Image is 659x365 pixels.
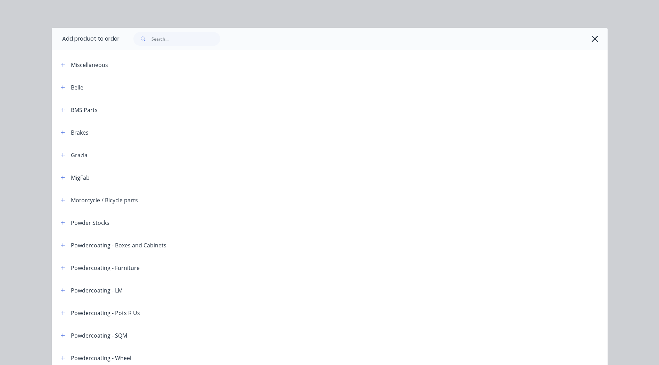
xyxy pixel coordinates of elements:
[71,83,83,92] div: Belle
[71,309,140,317] div: Powdercoating - Pots R Us
[71,331,127,340] div: Powdercoating - SQM
[71,106,98,114] div: BMS Parts
[71,241,166,249] div: Powdercoating - Boxes and Cabinets
[71,151,88,159] div: Grazia
[71,354,131,362] div: Powdercoating - Wheel
[71,219,109,227] div: Powder Stocks
[71,128,89,137] div: Brakes
[151,32,220,46] input: Search...
[71,286,123,295] div: Powdercoating - LM
[52,28,120,50] div: Add product to order
[71,196,138,204] div: Motorcycle / Bicycle parts
[71,61,108,69] div: Miscellaneous
[71,264,140,272] div: Powdercoating - Furniture
[71,173,90,182] div: MigFab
